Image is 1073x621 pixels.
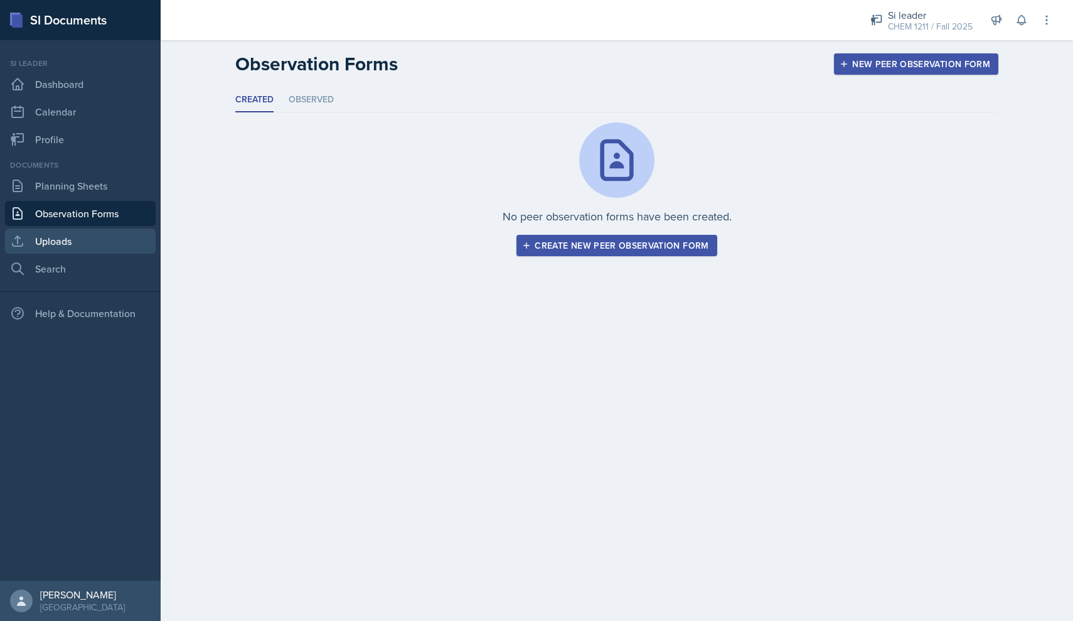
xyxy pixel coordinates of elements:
div: Si leader [5,58,156,69]
div: Si leader [888,8,973,23]
button: Create new peer observation form [516,235,717,256]
div: Documents [5,159,156,171]
a: Search [5,256,156,281]
div: CHEM 1211 / Fall 2025 [888,20,973,33]
div: New Peer Observation Form [842,59,990,69]
div: Help & Documentation [5,301,156,326]
h2: Observation Forms [235,53,398,75]
a: Dashboard [5,72,156,97]
a: Calendar [5,99,156,124]
li: Observed [289,88,334,112]
p: No peer observation forms have been created. [503,208,732,225]
a: Uploads [5,229,156,254]
div: Create new peer observation form [525,240,708,251]
a: Planning Sheets [5,173,156,198]
div: [GEOGRAPHIC_DATA] [40,601,125,613]
li: Created [235,88,274,112]
a: Profile [5,127,156,152]
button: New Peer Observation Form [834,53,998,75]
a: Observation Forms [5,201,156,226]
div: [PERSON_NAME] [40,588,125,601]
